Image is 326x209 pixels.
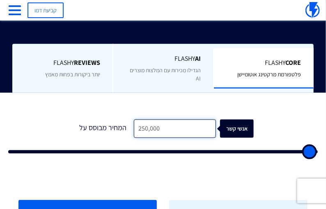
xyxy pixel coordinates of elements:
[232,119,266,138] div: אנשי קשר
[45,71,100,78] span: יותר ביקורות בפחות מאמץ
[195,54,201,63] b: AI
[126,54,201,64] span: Flashy
[286,58,301,67] b: Core
[238,71,301,78] span: פלטפורמת מרקטינג אוטומיישן
[25,58,100,68] span: Flashy
[72,119,134,138] div: המחיר מבוסס על
[130,67,201,82] span: הגדילו מכירות עם המלצות מוצרים AI
[28,2,64,18] a: קביעת דמו
[74,58,100,67] b: REVIEWS
[226,58,301,68] span: Flashy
